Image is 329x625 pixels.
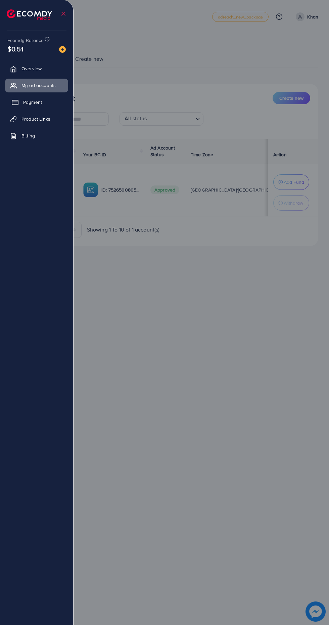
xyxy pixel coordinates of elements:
[21,116,50,122] span: Product Links
[7,9,52,20] img: logo
[5,129,68,142] a: Billing
[5,62,68,75] a: Overview
[5,79,68,92] a: My ad accounts
[21,65,42,72] span: Overview
[59,46,66,53] img: image
[5,95,68,109] a: Payment
[23,99,42,106] span: Payment
[5,112,68,126] a: Product Links
[21,82,56,89] span: My ad accounts
[7,44,23,54] span: $0.51
[21,132,35,139] span: Billing
[7,37,44,44] span: Ecomdy Balance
